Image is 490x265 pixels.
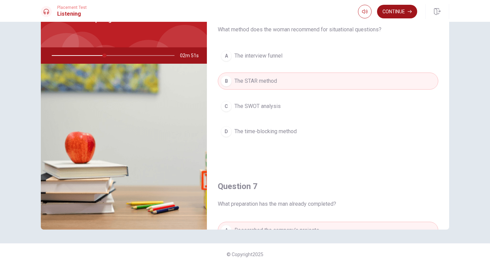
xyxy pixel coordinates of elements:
span: The interview funnel [234,52,282,60]
div: A [221,225,232,236]
span: Researched the company’s projects [234,226,319,234]
div: D [221,126,232,137]
button: AThe interview funnel [218,47,438,64]
span: © Copyright 2025 [227,252,263,257]
h4: Question 7 [218,181,438,192]
span: 02m 51s [180,47,204,64]
div: C [221,101,232,112]
button: CThe SWOT analysis [218,98,438,115]
span: The SWOT analysis [234,102,281,110]
span: Placement Test [57,5,87,10]
span: The time-blocking method [234,127,297,136]
span: What method does the woman recommend for situational questions? [218,26,438,34]
button: AResearched the company’s projects [218,222,438,239]
button: BThe STAR method [218,73,438,90]
button: Continue [377,5,417,18]
span: What preparation has the man already completed? [218,200,438,208]
h1: Listening [57,10,87,18]
button: DThe time-blocking method [218,123,438,140]
div: B [221,76,232,87]
span: The STAR method [234,77,277,85]
div: A [221,50,232,61]
img: Preparing for a Job Interview [41,64,207,230]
